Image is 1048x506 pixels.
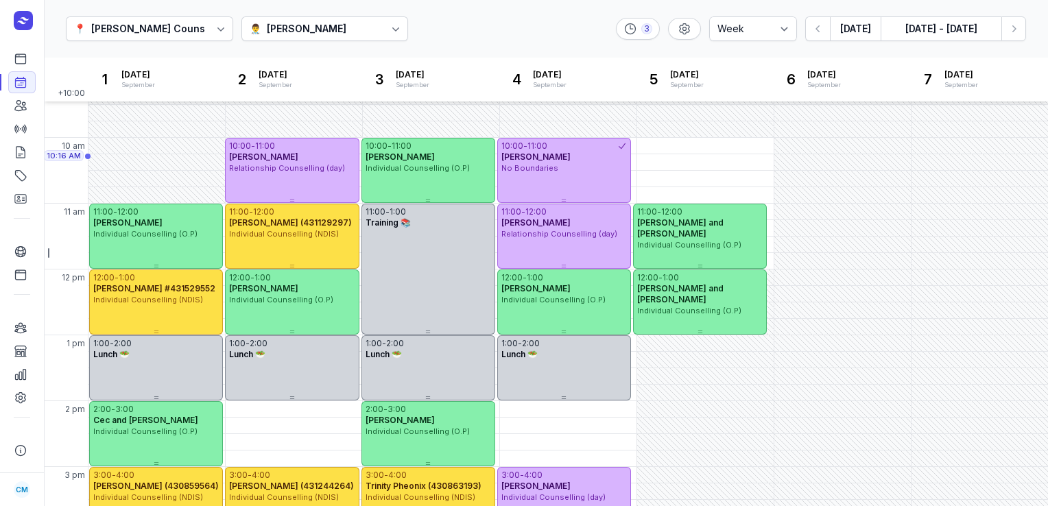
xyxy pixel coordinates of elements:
div: 📍 [74,21,86,37]
span: Individual Counselling (NDIS) [93,492,203,502]
div: 3:00 [366,470,384,481]
div: 12:00 [525,206,547,217]
span: [PERSON_NAME] and [PERSON_NAME] [637,283,724,304]
div: 12:00 [117,206,139,217]
span: Individual Counselling (NDIS) [366,492,475,502]
div: - [113,206,117,217]
div: - [388,141,392,152]
div: - [115,272,119,283]
div: - [383,404,388,415]
div: 1:00 [93,338,110,349]
div: 11:00 [93,206,113,217]
span: [PERSON_NAME] #431529552 [93,283,215,293]
div: - [110,338,114,349]
span: Lunch 🥗 [501,349,538,359]
span: Trinity Pheonix (430863193) [366,481,481,491]
div: 3:00 [115,404,134,415]
div: 6 [780,69,802,91]
div: 2:00 [114,338,132,349]
div: 3:00 [501,470,520,481]
span: [PERSON_NAME] (430859564) [93,481,219,491]
span: 10 am [62,141,85,152]
div: 1:00 [366,338,382,349]
span: Individual Counselling (O.P) [637,240,741,250]
span: [DATE] [396,69,429,80]
span: Individual Counselling (O.P) [229,295,333,304]
div: 11:00 [366,206,385,217]
div: 2:00 [250,338,267,349]
span: Lunch 🥗 [366,349,402,359]
span: Cec and [PERSON_NAME] [93,415,198,425]
div: - [248,470,252,481]
div: - [518,338,522,349]
div: September [396,80,429,90]
div: September [944,80,978,90]
div: - [385,206,390,217]
span: Individual Counselling (day) [501,492,606,502]
span: Individual Counselling (O.P) [637,306,741,315]
div: 11:00 [229,206,249,217]
div: 1:00 [501,338,518,349]
div: September [259,80,292,90]
div: 3:00 [388,404,406,415]
div: - [523,272,527,283]
span: [PERSON_NAME] and [PERSON_NAME] [637,217,724,239]
span: [PERSON_NAME] [366,415,435,425]
div: 11:00 [527,141,547,152]
div: 1:00 [527,272,543,283]
span: Individual Counselling (O.P) [93,229,198,239]
div: 7 [917,69,939,91]
span: 1 pm [67,338,85,349]
span: [DATE] [807,69,841,80]
div: September [121,80,155,90]
div: 4 [505,69,527,91]
div: - [658,272,663,283]
span: No Boundaries [501,163,558,173]
span: [PERSON_NAME] [93,217,163,228]
div: 3 [641,23,652,34]
div: - [111,404,115,415]
div: 1:00 [229,338,246,349]
span: [DATE] [121,69,155,80]
span: 3 pm [64,470,85,481]
div: 11:00 [255,141,275,152]
span: CM [16,481,28,498]
div: 12:00 [661,206,682,217]
div: 1:00 [390,206,406,217]
div: - [657,206,661,217]
div: September [807,80,841,90]
span: Relationship Counselling (day) [501,229,617,239]
div: 11:00 [392,141,412,152]
div: 1:00 [119,272,135,283]
button: [DATE] [830,16,881,41]
span: Individual Counselling (O.P) [501,295,606,304]
div: 11:00 [501,206,521,217]
div: 10:00 [501,141,523,152]
span: 2 pm [65,404,85,415]
button: [DATE] - [DATE] [881,16,1001,41]
span: [DATE] [259,69,292,80]
div: 4:00 [252,470,270,481]
div: 2 [231,69,253,91]
div: 12:00 [93,272,115,283]
div: - [246,338,250,349]
div: 5 [643,69,665,91]
span: [PERSON_NAME] (431244264) [229,481,354,491]
div: 1:00 [663,272,679,283]
div: 1 [94,69,116,91]
span: [PERSON_NAME] [501,152,571,162]
span: 12 pm [62,272,85,283]
span: [DATE] [533,69,567,80]
span: [PERSON_NAME] [501,283,571,293]
span: [PERSON_NAME] (431129297) [229,217,352,228]
span: 11 am [64,206,85,217]
div: - [523,141,527,152]
div: - [382,338,386,349]
span: Relationship Counselling (day) [229,163,345,173]
div: 👨‍⚕️ [250,21,261,37]
div: 3:00 [229,470,248,481]
span: Individual Counselling (NDIS) [93,295,203,304]
div: 2:00 [366,404,383,415]
span: Individual Counselling (NDIS) [229,492,339,502]
span: Individual Counselling (O.P) [366,163,470,173]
